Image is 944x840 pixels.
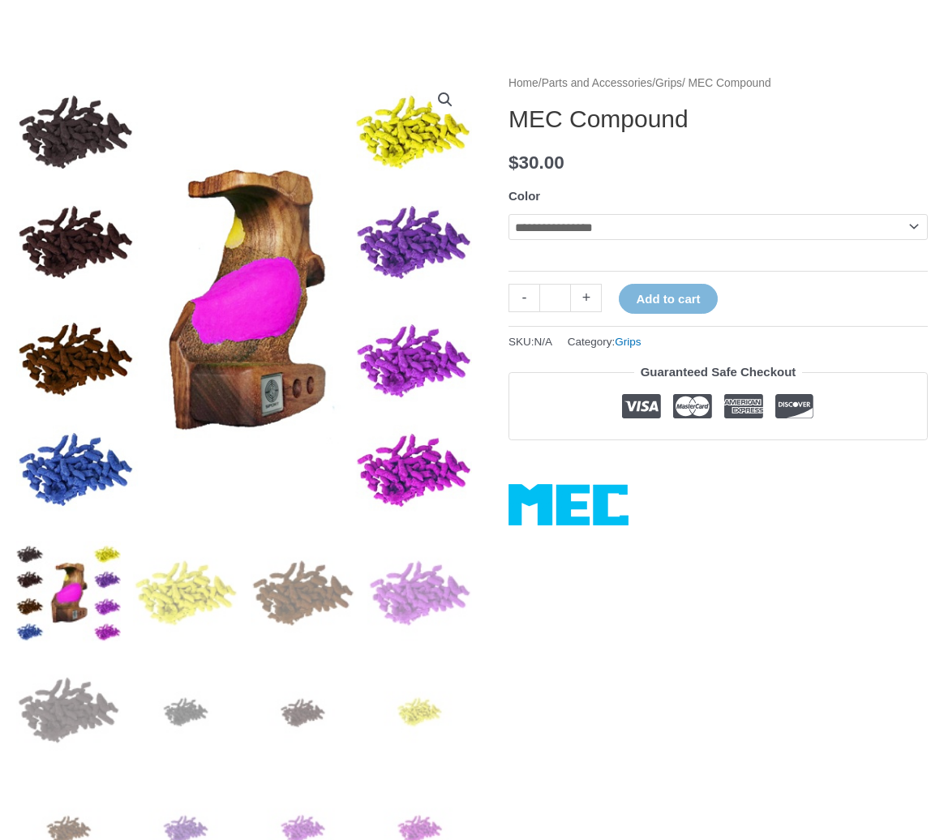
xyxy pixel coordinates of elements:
[508,189,540,203] label: Color
[542,77,653,89] a: Parts and Accessories
[16,658,121,762] img: MEC Compound - Image 5
[619,284,717,314] button: Add to cart
[534,336,552,348] span: N/A
[508,152,564,173] bdi: 30.00
[508,152,519,173] span: $
[508,332,552,352] span: SKU:
[367,541,472,645] img: MEC Compound - Image 4
[251,658,355,762] img: MEC Compound - Image 7
[508,105,928,134] h1: MEC Compound
[431,85,460,114] a: View full-screen image gallery
[539,284,571,312] input: Product quantity
[133,541,238,645] img: MEC Compound - Image 2
[367,658,472,762] img: MEC Compound - Image 8
[508,452,928,472] iframe: Customer reviews powered by Trustpilot
[634,361,803,384] legend: Guaranteed Safe Checkout
[251,541,355,645] img: MEC Compound - Image 3
[508,77,539,89] a: Home
[508,73,928,94] nav: Breadcrumb
[568,332,641,352] span: Category:
[508,484,629,525] a: MEC
[655,77,682,89] a: Grips
[571,284,602,312] a: +
[615,336,641,348] a: Grips
[16,541,121,645] img: MEC Compound
[133,658,238,762] img: MEC Compound - Image 6
[508,284,539,312] a: -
